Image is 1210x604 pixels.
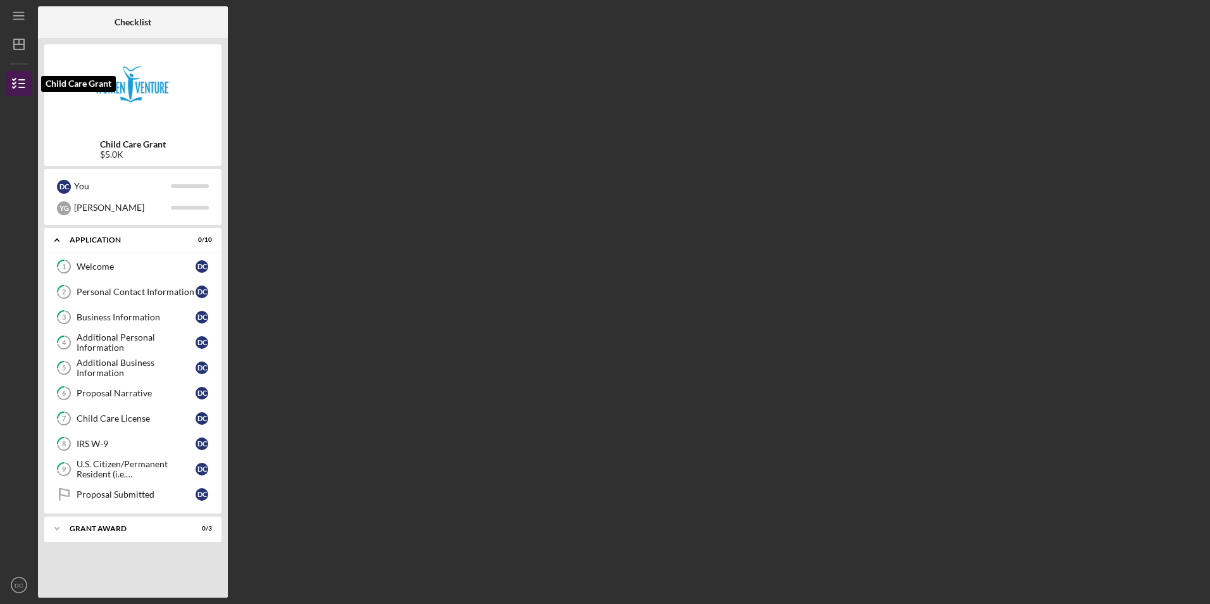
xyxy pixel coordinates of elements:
a: 2Personal Contact InformationDC [51,279,215,305]
div: D C [196,311,208,324]
div: 0 / 10 [189,236,212,244]
div: D C [196,286,208,298]
div: $5.0K [100,149,166,160]
div: Application [70,236,180,244]
a: 6Proposal NarrativeDC [51,381,215,406]
div: D C [57,180,71,194]
div: [PERSON_NAME] [74,197,171,218]
div: U.S. Citizen/Permanent Resident (i.e. [DEMOGRAPHIC_DATA])? [77,459,196,479]
div: Business Information [77,312,196,322]
tspan: 1 [62,263,66,271]
tspan: 2 [62,288,66,296]
img: Product logo [44,51,221,127]
b: Checklist [115,17,151,27]
div: D C [196,412,208,425]
tspan: 4 [62,339,66,347]
button: DC [6,572,32,598]
a: 3Business InformationDC [51,305,215,330]
div: D C [196,387,208,400]
a: 7Child Care LicenseDC [51,406,215,431]
div: D C [196,336,208,349]
div: 0 / 3 [189,525,212,532]
div: D C [196,463,208,475]
div: Y G [57,201,71,215]
a: 1WelcomeDC [51,254,215,279]
div: Proposal Narrative [77,388,196,398]
div: Child Care License [77,413,196,424]
tspan: 9 [62,465,66,474]
tspan: 7 [62,415,66,423]
div: D C [196,488,208,501]
div: Grant Award [70,525,180,532]
div: Welcome [77,261,196,272]
div: You [74,175,171,197]
div: Additional Business Information [77,358,196,378]
div: D C [196,260,208,273]
tspan: 3 [62,313,66,322]
text: DC [15,582,23,589]
div: Proposal Submitted [77,489,196,500]
tspan: 8 [62,440,66,448]
a: 8IRS W-9DC [51,431,215,456]
a: 4Additional Personal InformationDC [51,330,215,355]
div: IRS W-9 [77,439,196,449]
tspan: 6 [62,389,66,398]
a: Proposal SubmittedDC [51,482,215,507]
div: D C [196,437,208,450]
div: Additional Personal Information [77,332,196,353]
b: Child Care Grant [100,139,166,149]
div: D C [196,362,208,374]
a: 5Additional Business InformationDC [51,355,215,381]
a: 9U.S. Citizen/Permanent Resident (i.e. [DEMOGRAPHIC_DATA])?DC [51,456,215,482]
div: Personal Contact Information [77,287,196,297]
tspan: 5 [62,364,66,372]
